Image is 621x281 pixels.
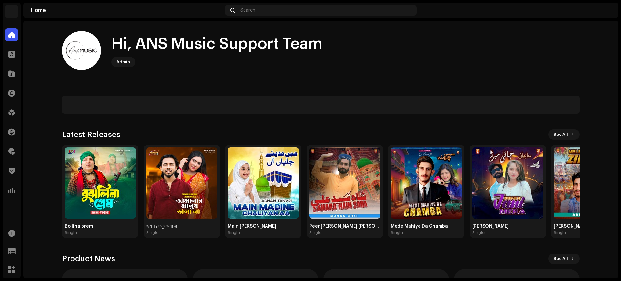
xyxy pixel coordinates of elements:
div: Single [472,230,485,235]
div: জামানার মানুষ ভালা না [146,224,217,229]
div: Single [554,230,566,235]
img: d2dfa519-7ee0-40c3-937f-a0ec5b610b05 [62,31,101,70]
div: Main [PERSON_NAME] [228,224,299,229]
div: Admin [116,58,130,66]
div: Single [146,230,158,235]
div: Bojlina prem [65,224,136,229]
img: 375c68d1-8040-4f8e-a025-341ae966bde8 [228,147,299,219]
h3: Latest Releases [62,129,120,140]
div: Peer [PERSON_NAME] [PERSON_NAME] Sahara Hain [PERSON_NAME] [309,224,380,229]
div: Single [65,230,77,235]
img: 8f5afbc1-9d42-460b-a12b-dd107ec49725 [309,147,380,219]
img: d2dfa519-7ee0-40c3-937f-a0ec5b610b05 [600,5,611,16]
div: Hi, ANS Music Support Team [111,34,322,54]
h3: Product News [62,254,115,264]
span: See All [553,252,568,265]
div: Home [31,8,223,13]
button: See All [548,254,580,264]
div: Mede Mahiye Da Chamba [391,224,462,229]
span: Search [240,8,255,13]
span: See All [553,128,568,141]
img: b69ce332-e78d-45f7-ad8a-5e573f895a38 [472,147,543,219]
img: 791f388a-6c12-428a-aa70-e0d7e363c904 [146,147,217,219]
div: Single [228,230,240,235]
div: [PERSON_NAME] [472,224,543,229]
div: Single [391,230,403,235]
img: 2e0b1aef-ef46-4d2f-8f0c-25eb14d75b9a [391,147,462,219]
button: See All [548,129,580,140]
div: Single [309,230,321,235]
img: bb356b9b-6e90-403f-adc8-c282c7c2e227 [5,5,18,18]
img: 81a1b2ef-5464-43f8-b67e-23f6e528a895 [65,147,136,219]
